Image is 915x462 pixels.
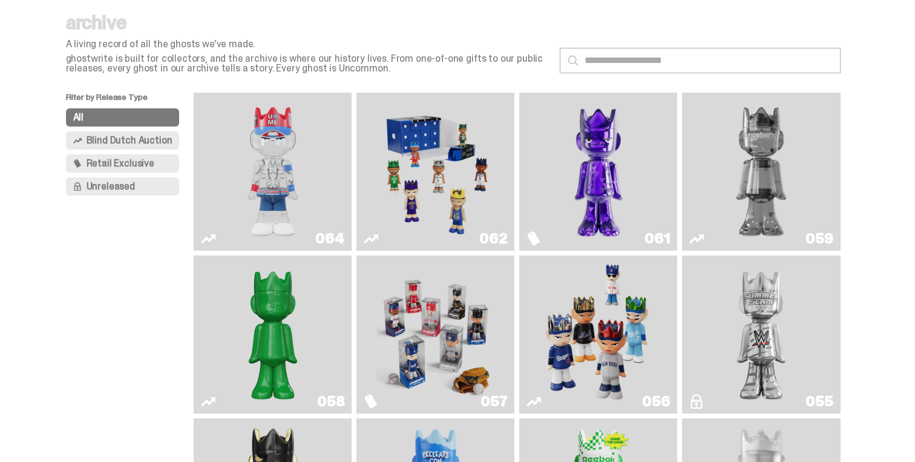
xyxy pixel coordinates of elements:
[315,231,344,246] div: 064
[526,97,670,246] a: Fantasy
[66,13,550,32] p: archive
[539,97,658,246] img: Fantasy
[66,131,180,150] button: Blind Dutch Auction
[87,159,154,168] span: Retail Exclusive
[805,231,833,246] div: 059
[805,394,833,409] div: 055
[214,97,332,246] img: You Can't See Me
[689,97,833,246] a: Two
[201,97,344,246] a: You Can't See Me
[480,394,507,409] div: 057
[66,108,180,127] button: All
[66,177,180,196] button: Unreleased
[364,97,507,246] a: Game Face (2025)
[644,231,670,246] div: 061
[73,113,84,122] span: All
[539,260,658,409] img: Game Face (2025)
[376,97,495,246] img: Game Face (2025)
[376,260,495,409] img: Game Face (2025)
[642,394,670,409] div: 056
[526,260,670,409] a: Game Face (2025)
[689,260,833,409] a: I Was There SummerSlam
[66,93,194,108] p: Filter by Release Type
[702,97,821,246] img: Two
[702,260,821,409] img: I Was There SummerSlam
[66,39,550,49] p: A living record of all the ghosts we've made.
[214,260,332,409] img: Schrödinger's ghost: Sunday Green
[87,136,172,145] span: Blind Dutch Auction
[317,394,344,409] div: 058
[364,260,507,409] a: Game Face (2025)
[479,231,507,246] div: 062
[66,54,550,73] p: ghostwrite is built for collectors, and the archive is where our history lives. From one-of-one g...
[201,260,344,409] a: Schrödinger's ghost: Sunday Green
[87,182,135,191] span: Unreleased
[66,154,180,173] button: Retail Exclusive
